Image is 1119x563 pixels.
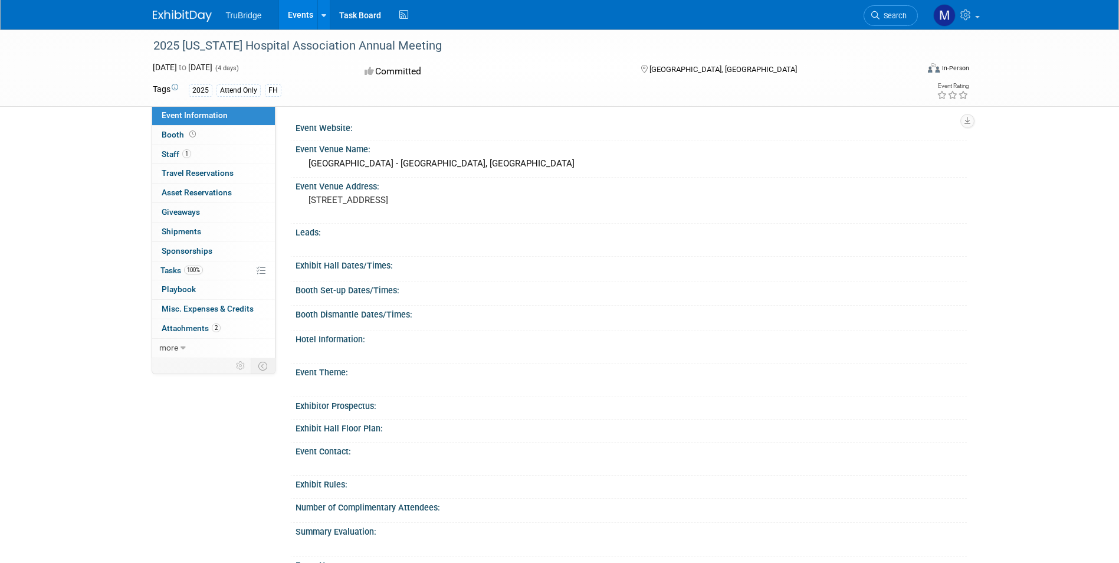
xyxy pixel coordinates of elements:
a: more [152,339,275,358]
span: more [159,343,178,352]
div: Event Website: [296,119,967,134]
a: Asset Reservations [152,184,275,202]
span: Shipments [162,227,201,236]
div: FH [265,84,281,97]
span: Misc. Expenses & Credits [162,304,254,313]
div: Exhibit Hall Dates/Times: [296,257,967,271]
div: Event Venue Name: [296,140,967,155]
img: Michael Holmes [933,4,956,27]
div: Exhibit Hall Floor Plan: [296,420,967,434]
a: Travel Reservations [152,164,275,183]
span: Travel Reservations [162,168,234,178]
span: 2 [212,323,221,332]
span: 1 [182,149,191,158]
div: Event Rating [937,83,969,89]
span: Event Information [162,110,228,120]
div: Booth Set-up Dates/Times: [296,281,967,296]
span: to [177,63,188,72]
div: 2025 [189,84,212,97]
div: Committed [361,61,622,82]
div: Exhibitor Prospectus: [296,397,967,412]
div: Leads: [296,224,967,238]
a: Misc. Expenses & Credits [152,300,275,319]
img: Format-Inperson.png [928,63,940,73]
div: 2025 [US_STATE] Hospital Association Annual Meeting [149,35,900,57]
a: Booth [152,126,275,145]
div: Summary Evaluation: [296,523,967,538]
a: Staff1 [152,145,275,164]
span: Staff [162,149,191,159]
span: Booth not reserved yet [187,130,198,139]
span: [DATE] [DATE] [153,63,212,72]
td: Toggle Event Tabs [251,358,275,374]
a: Attachments2 [152,319,275,338]
div: Booth Dismantle Dates/Times: [296,306,967,320]
span: Tasks [160,266,203,275]
a: Event Information [152,106,275,125]
span: 100% [184,266,203,274]
a: Giveaways [152,203,275,222]
td: Tags [153,83,178,97]
div: [GEOGRAPHIC_DATA] - [GEOGRAPHIC_DATA], [GEOGRAPHIC_DATA] [304,155,958,173]
span: Search [880,11,907,20]
div: Event Theme: [296,364,967,378]
span: (4 days) [214,64,239,72]
a: Shipments [152,222,275,241]
div: Event Venue Address: [296,178,967,192]
pre: [STREET_ADDRESS] [309,195,562,205]
a: Tasks100% [152,261,275,280]
div: In-Person [941,64,969,73]
div: Hotel Information: [296,330,967,345]
span: [GEOGRAPHIC_DATA], [GEOGRAPHIC_DATA] [649,65,797,74]
img: ExhibitDay [153,10,212,22]
div: Attend Only [216,84,261,97]
td: Personalize Event Tab Strip [231,358,251,374]
span: Sponsorships [162,246,212,256]
span: Playbook [162,284,196,294]
span: Giveaways [162,207,200,217]
a: Sponsorships [152,242,275,261]
span: Booth [162,130,198,139]
a: Playbook [152,280,275,299]
span: Asset Reservations [162,188,232,197]
div: Number of Complimentary Attendees: [296,499,967,513]
div: Event Contact: [296,443,967,457]
a: Search [864,5,918,26]
span: TruBridge [226,11,262,20]
div: Event Format [848,61,970,79]
div: Exhibit Rules: [296,476,967,490]
span: Attachments [162,323,221,333]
